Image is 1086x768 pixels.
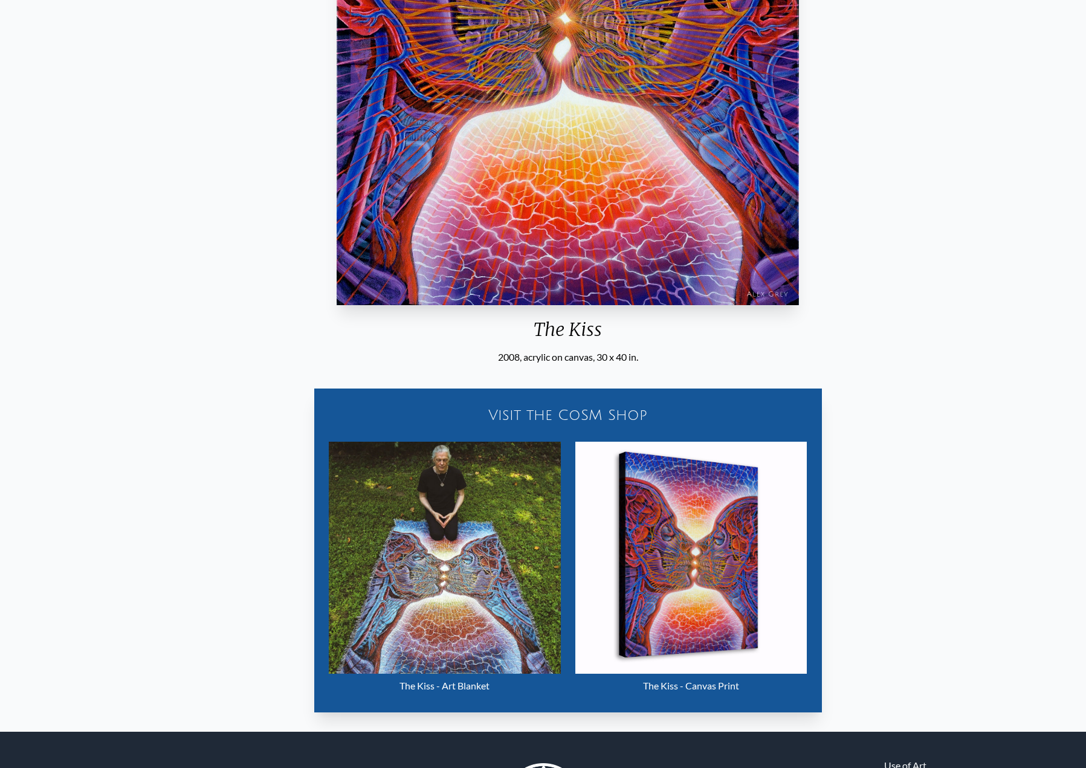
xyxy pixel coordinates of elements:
[575,442,807,698] a: The Kiss - Canvas Print
[329,442,561,674] img: The Kiss - Art Blanket
[575,674,807,698] div: The Kiss - Canvas Print
[322,396,815,434] a: Visit the CoSM Shop
[575,442,807,674] img: The Kiss - Canvas Print
[329,674,561,698] div: The Kiss - Art Blanket
[329,442,561,698] a: The Kiss - Art Blanket
[332,318,804,350] div: The Kiss
[332,350,804,364] div: 2008, acrylic on canvas, 30 x 40 in.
